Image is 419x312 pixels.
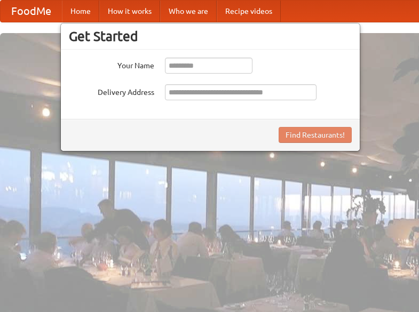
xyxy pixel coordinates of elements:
[99,1,160,22] a: How it works
[69,84,154,98] label: Delivery Address
[279,127,352,143] button: Find Restaurants!
[69,28,352,44] h3: Get Started
[1,1,62,22] a: FoodMe
[160,1,217,22] a: Who we are
[217,1,281,22] a: Recipe videos
[69,58,154,71] label: Your Name
[62,1,99,22] a: Home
